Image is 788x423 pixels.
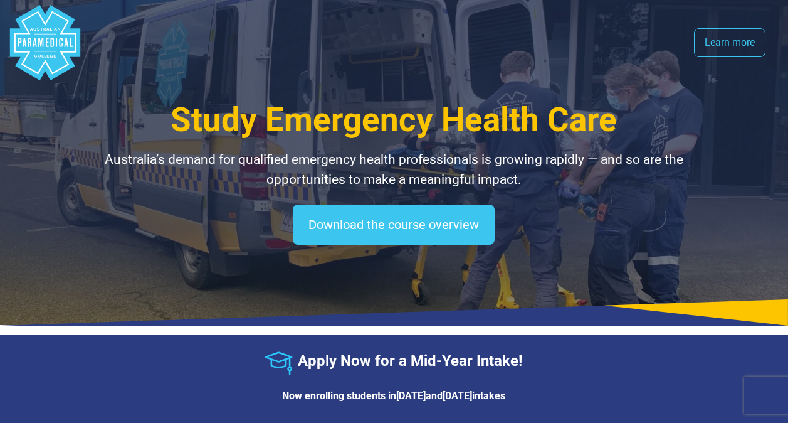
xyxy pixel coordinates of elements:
a: Learn more [694,28,765,57]
u: [DATE] [396,390,426,402]
p: Australia’s demand for qualified emergency health professionals is growing rapidly — and so are t... [65,150,722,190]
strong: Apply Now for a Mid-Year Intake! [298,352,523,370]
strong: Now enrolling students in and intakes [282,390,505,402]
span: Study Emergency Health Care [171,100,617,139]
div: Australian Paramedical College [8,5,83,80]
a: Download the course overview [293,205,495,245]
u: [DATE] [443,390,472,402]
